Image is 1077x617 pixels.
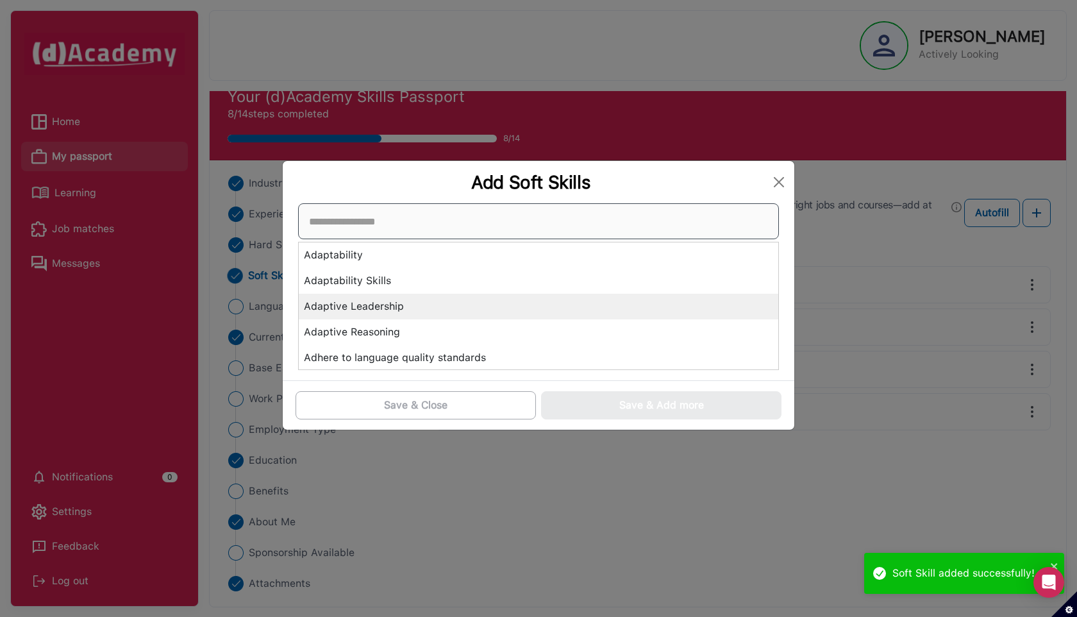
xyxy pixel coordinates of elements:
[299,319,778,345] div: Adaptive Reasoning
[1050,558,1059,573] button: close
[541,391,781,419] button: Save & Add more
[293,171,769,193] div: Add Soft Skills
[1051,591,1077,617] button: Set cookie preferences
[769,172,789,192] button: Close
[892,566,1046,581] div: Soft Skill added successfully!
[1033,567,1064,598] div: Open Intercom Messenger
[296,391,536,419] button: Save & Close
[299,294,778,319] div: Adaptive Leadership
[384,398,447,413] div: Save & Close
[299,345,778,371] div: Adhere to language quality standards
[299,242,778,268] div: Adaptability
[619,398,704,413] div: Save & Add more
[299,268,778,294] div: Adaptability Skills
